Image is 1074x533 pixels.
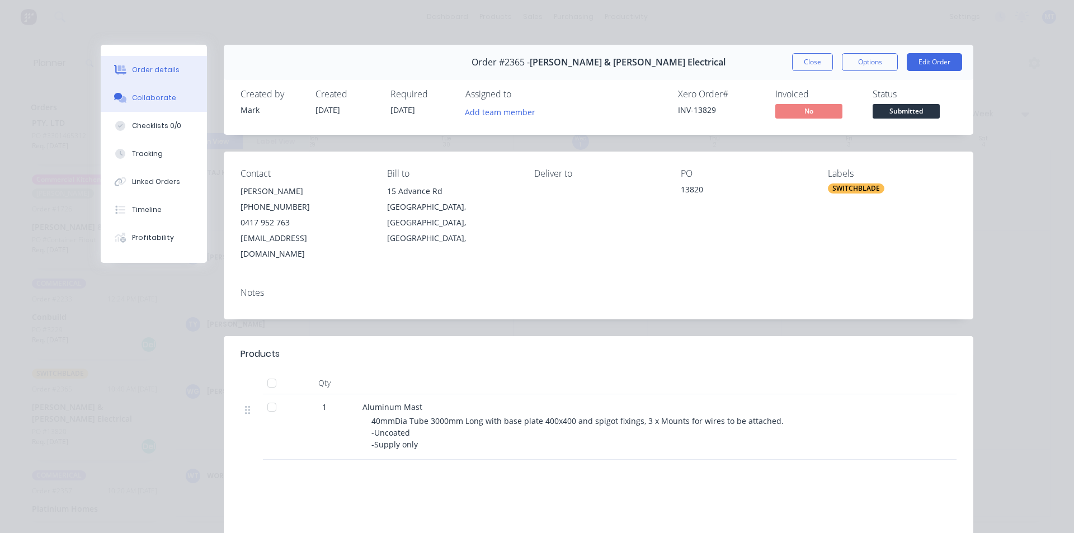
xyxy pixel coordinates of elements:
div: Checklists 0/0 [132,121,181,131]
div: 15 Advance Rd [387,183,516,199]
div: Qty [291,372,358,394]
button: Add team member [459,104,541,119]
div: Contact [241,168,369,179]
div: Assigned to [465,89,577,100]
button: Add team member [465,104,541,119]
div: [PHONE_NUMBER] [241,199,369,215]
button: Timeline [101,196,207,224]
div: [GEOGRAPHIC_DATA], [GEOGRAPHIC_DATA], [GEOGRAPHIC_DATA], [387,199,516,246]
button: Edit Order [907,53,962,71]
button: Close [792,53,833,71]
button: Tracking [101,140,207,168]
div: Tracking [132,149,163,159]
span: [DATE] [315,105,340,115]
button: Checklists 0/0 [101,112,207,140]
div: 15 Advance Rd[GEOGRAPHIC_DATA], [GEOGRAPHIC_DATA], [GEOGRAPHIC_DATA], [387,183,516,246]
span: Aluminum Mast [362,402,422,412]
div: Profitability [132,233,174,243]
div: Timeline [132,205,162,215]
div: INV-13829 [678,104,762,116]
div: [PERSON_NAME][PHONE_NUMBER]0417 952 763[EMAIL_ADDRESS][DOMAIN_NAME] [241,183,369,262]
div: Invoiced [775,89,859,100]
button: Options [842,53,898,71]
div: Deliver to [534,168,663,179]
div: SWITCHBLADE [828,183,884,194]
div: 13820 [681,183,809,199]
div: Mark [241,104,302,116]
div: Status [873,89,957,100]
span: Submitted [873,104,940,118]
div: Order details [132,65,180,75]
div: [EMAIL_ADDRESS][DOMAIN_NAME] [241,230,369,262]
button: Collaborate [101,84,207,112]
span: Order #2365 - [472,57,530,68]
div: Created [315,89,377,100]
div: Collaborate [132,93,176,103]
div: Linked Orders [132,177,180,187]
div: 0417 952 763 [241,215,369,230]
div: PO [681,168,809,179]
span: [PERSON_NAME] & [PERSON_NAME] Electrical [530,57,726,68]
div: Notes [241,287,957,298]
div: Created by [241,89,302,100]
button: Order details [101,56,207,84]
button: Submitted [873,104,940,121]
span: 1 [322,401,327,413]
div: Products [241,347,280,361]
span: No [775,104,842,118]
div: Labels [828,168,957,179]
button: Profitability [101,224,207,252]
span: [DATE] [390,105,415,115]
div: [PERSON_NAME] [241,183,369,199]
div: Bill to [387,168,516,179]
span: 40mmDia Tube 3000mm Long with base plate 400x400 and spigot fixings, 3 x Mounts for wires to be a... [371,416,784,450]
button: Linked Orders [101,168,207,196]
div: Xero Order # [678,89,762,100]
div: Required [390,89,452,100]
